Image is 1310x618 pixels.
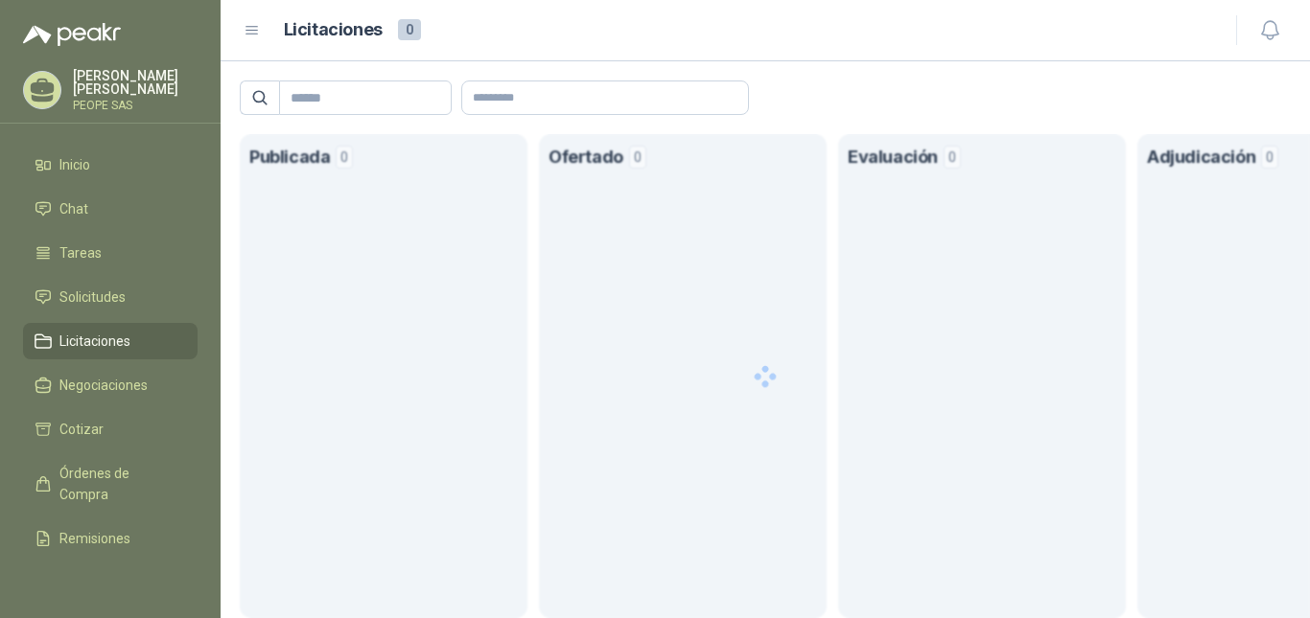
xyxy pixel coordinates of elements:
span: Órdenes de Compra [59,463,179,505]
p: PEOPE SAS [73,100,198,111]
a: Solicitudes [23,279,198,315]
span: Tareas [59,242,102,263]
p: [PERSON_NAME] [PERSON_NAME] [73,69,198,96]
span: Negociaciones [59,375,148,396]
h1: Licitaciones [284,16,383,44]
a: Cotizar [23,411,198,447]
img: Logo peakr [23,23,121,46]
a: Chat [23,191,198,227]
a: Remisiones [23,520,198,557]
span: Cotizar [59,419,104,440]
span: 0 [398,19,421,40]
span: Remisiones [59,528,130,549]
a: Licitaciones [23,323,198,359]
a: Órdenes de Compra [23,455,198,513]
span: Solicitudes [59,286,126,308]
span: Licitaciones [59,331,130,352]
a: Inicio [23,147,198,183]
a: Configuración [23,564,198,601]
span: Inicio [59,154,90,175]
a: Negociaciones [23,367,198,403]
a: Tareas [23,235,198,271]
span: Chat [59,198,88,219]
